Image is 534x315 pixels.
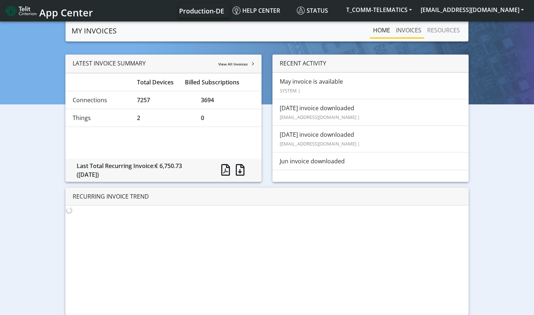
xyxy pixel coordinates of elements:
a: Help center [230,3,294,18]
div: Things [67,113,132,122]
div: 7257 [132,96,196,104]
a: RESOURCES [424,23,463,37]
div: 0 [195,113,260,122]
div: 3694 [195,96,260,104]
div: Billed Subscriptions [179,78,260,87]
a: INVOICES [393,23,424,37]
small: [EMAIL_ADDRESS][DOMAIN_NAME] | [280,114,360,120]
div: Last Total Recurring Invoice: [71,162,210,179]
button: T_COMM-TELEMATICS [342,3,416,16]
a: MY INVOICES [72,24,117,38]
div: RECURRING INVOICE TREND [65,188,469,206]
span: Help center [232,7,280,15]
img: knowledge.svg [232,7,240,15]
div: Total Devices [132,78,180,87]
li: Jun invoice downloaded [272,152,469,170]
a: Status [294,3,342,18]
span: View All Invoices [218,61,248,67]
li: [DATE] invoice downloaded [272,99,469,126]
li: May invoice is available [272,72,469,99]
button: [EMAIL_ADDRESS][DOMAIN_NAME] [416,3,528,16]
span: € 6,750.73 [155,162,182,170]
span: Status [297,7,328,15]
small: SYSTEM | [280,87,300,94]
div: Connections [67,96,132,104]
a: Home [370,23,393,37]
img: logo-telit-cinterion-gw-new.png [6,5,36,17]
div: 2 [132,113,196,122]
img: loading.gif [65,207,73,214]
img: status.svg [297,7,305,15]
small: [EMAIL_ADDRESS][DOMAIN_NAME] | [280,140,360,147]
span: Production-DE [179,7,224,15]
a: App Center [6,3,92,19]
li: [DATE] invoice downloaded [272,125,469,152]
div: LATEST INVOICE SUMMARY [65,55,262,73]
div: RECENT ACTIVITY [272,55,469,72]
div: ([DATE]) [77,170,204,179]
span: App Center [39,6,93,19]
a: Your current platform instance [179,3,224,18]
